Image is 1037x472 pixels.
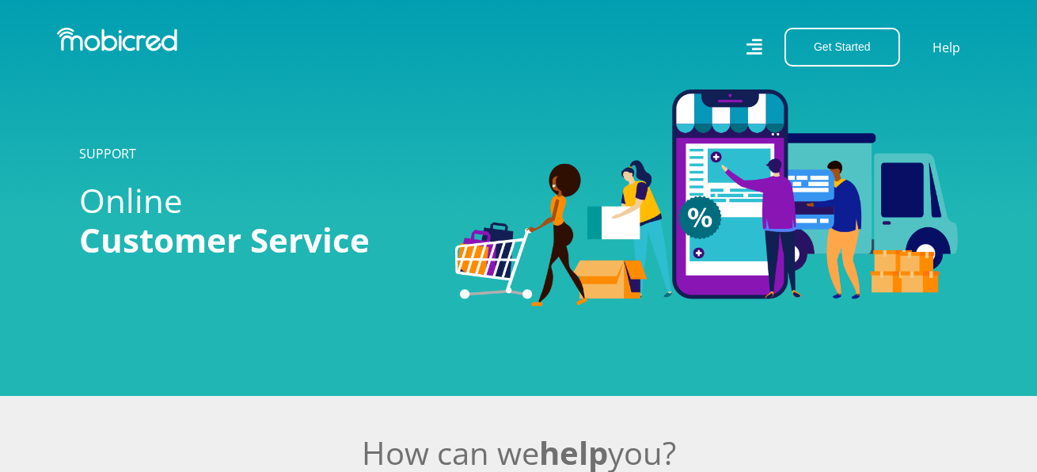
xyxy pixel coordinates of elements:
img: Mobicred [57,28,177,51]
button: Get Started [784,28,900,67]
h1: Online [79,181,431,261]
h2: How can we you? [79,434,958,472]
img: Categories [455,89,958,306]
a: Help [932,37,961,58]
span: Customer Service [79,217,370,262]
a: SUPPORT [79,145,136,162]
